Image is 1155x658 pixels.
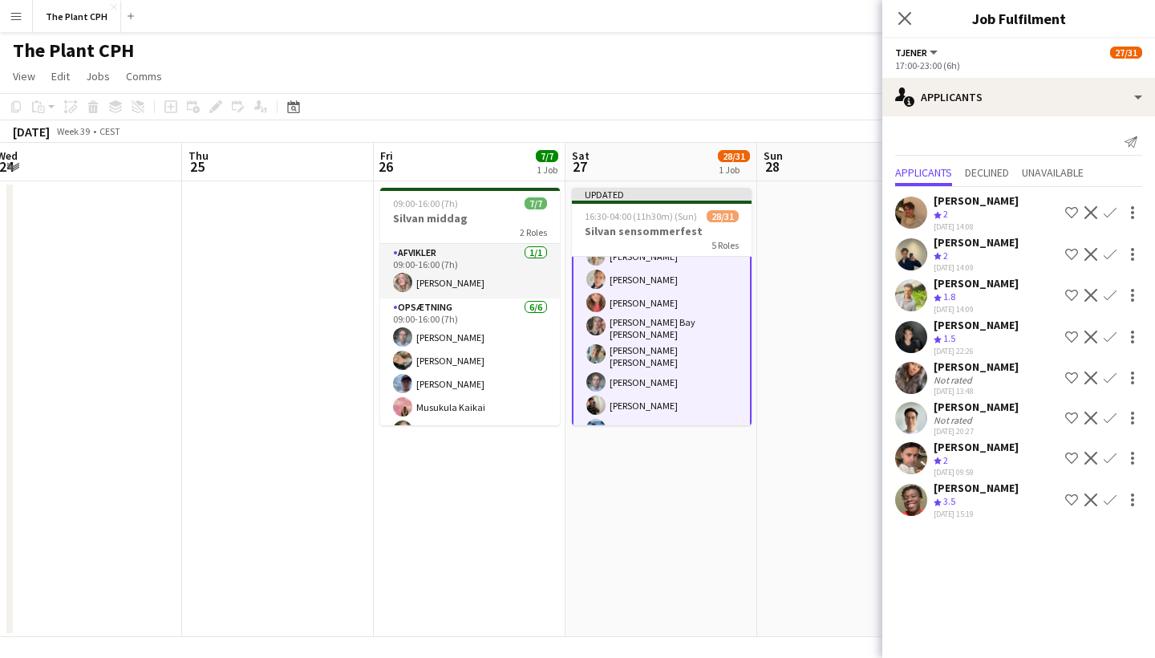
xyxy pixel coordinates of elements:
span: 2 [943,454,948,466]
span: 2 [943,208,948,220]
div: 1 Job [537,164,557,176]
span: 5 Roles [711,239,739,251]
div: Not rated [934,374,975,386]
div: [PERSON_NAME] [934,400,1019,414]
div: 17:00-23:00 (6h) [895,59,1142,71]
div: [DATE] 22:26 [934,346,1019,356]
span: Declined [965,167,1009,178]
span: 2 [943,250,948,262]
span: 7/7 [536,150,558,162]
span: 1.8 [943,290,955,303]
span: 2 Roles [520,226,547,238]
span: Sun [764,148,783,163]
app-card-role: Opsætning6/609:00-16:00 (7h)[PERSON_NAME][PERSON_NAME][PERSON_NAME]Musukula Kaikai[PERSON_NAME] [380,299,560,469]
span: Applicants [895,167,952,178]
span: 28/31 [707,210,739,222]
div: [PERSON_NAME] [934,276,1019,290]
div: [PERSON_NAME] [934,359,1019,374]
div: [DATE] [13,124,50,140]
span: 27 [569,157,590,176]
div: [DATE] 14:09 [934,262,1019,273]
span: 3.5 [943,495,955,507]
div: [PERSON_NAME] [934,235,1019,250]
h3: Silvan middag [380,211,560,225]
div: [PERSON_NAME] [934,193,1019,208]
h3: Silvan sensommerfest [572,224,752,238]
span: Edit [51,69,70,83]
div: [PERSON_NAME] [934,318,1019,332]
button: Tjener [895,47,940,59]
span: 16:30-04:00 (11h30m) (Sun) [585,210,697,222]
span: 1.5 [943,332,955,344]
span: 25 [186,157,209,176]
div: Not rated [934,414,975,426]
span: Tjener [895,47,927,59]
a: Jobs [79,66,116,87]
h1: The Plant CPH [13,39,134,63]
a: Edit [45,66,76,87]
span: 7/7 [525,197,547,209]
app-card-role: [PERSON_NAME][PERSON_NAME][PERSON_NAME][PERSON_NAME][PERSON_NAME][PERSON_NAME][PERSON_NAME] Bay [... [572,76,752,632]
div: [DATE] 15:19 [934,509,1019,519]
app-job-card: Updated16:30-04:00 (11h30m) (Sun)28/31Silvan sensommerfest5 Roles[PERSON_NAME][PERSON_NAME][PERSO... [572,188,752,425]
span: Week 39 [53,125,93,137]
span: Thu [188,148,209,163]
div: [DATE] 13:48 [934,386,1019,396]
div: [DATE] 14:09 [934,304,1019,315]
span: View [13,69,35,83]
span: 28 [761,157,783,176]
span: 09:00-16:00 (7h) [393,197,458,209]
div: 1 Job [719,164,749,176]
span: Fri [380,148,393,163]
div: CEST [99,125,120,137]
app-card-role: Afvikler1/109:00-16:00 (7h)[PERSON_NAME] [380,244,560,299]
a: View [6,66,42,87]
div: [PERSON_NAME] [934,481,1019,495]
button: The Plant CPH [33,1,121,32]
div: [DATE] 14:08 [934,221,1019,232]
div: [PERSON_NAME] [934,440,1019,454]
span: Sat [572,148,590,163]
a: Comms [120,66,168,87]
span: Unavailable [1022,167,1084,178]
app-job-card: 09:00-16:00 (7h)7/7Silvan middag2 RolesAfvikler1/109:00-16:00 (7h)[PERSON_NAME]Opsætning6/609:00-... [380,188,560,425]
span: 27/31 [1110,47,1142,59]
h3: Job Fulfilment [882,8,1155,29]
div: [DATE] 09:59 [934,467,1019,477]
span: Comms [126,69,162,83]
span: Jobs [86,69,110,83]
div: Updated [572,188,752,201]
span: 28/31 [718,150,750,162]
span: 26 [378,157,393,176]
div: Applicants [882,78,1155,116]
div: [DATE] 20:27 [934,426,1019,437]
